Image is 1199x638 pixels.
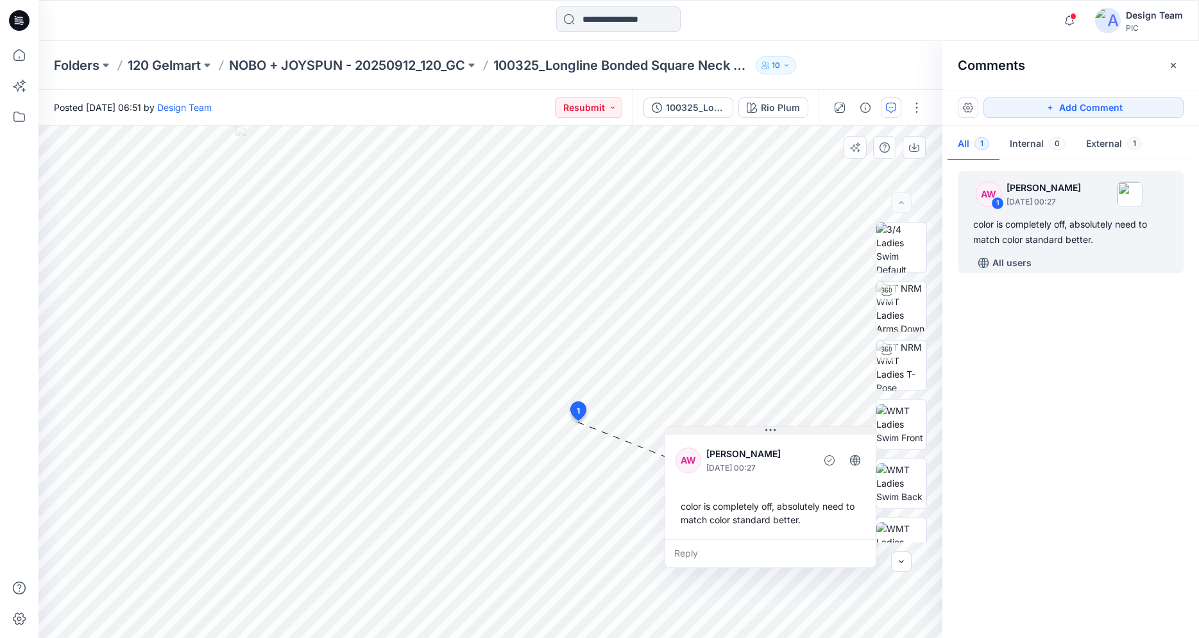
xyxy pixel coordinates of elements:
button: 100325_Longline Bonded Square Neck Bra_V2 [643,97,733,118]
img: TT NRM WMT Ladies T-Pose [876,340,926,390]
p: 10 [772,58,780,72]
p: [DATE] 00:27 [706,462,811,474]
button: Rio Plum [738,97,808,118]
button: Add Comment [983,97,1184,118]
img: avatar [1095,8,1121,33]
span: 1 [974,137,989,150]
div: Rio Plum [761,101,800,115]
div: color is completely off, absolutely need to match color standard better. [676,494,865,532]
p: All users [992,255,1032,271]
p: [DATE] 00:27 [1007,196,1081,208]
p: 100325_Longline Bonded Square Neck Bra [493,56,751,74]
div: 100325_Longline Bonded Square Neck Bra_V2 [666,101,725,115]
p: [PERSON_NAME] [706,446,811,462]
img: WMT Ladies Swim Back [876,463,926,503]
div: color is completely off, absolutely need to match color standard better. [973,217,1168,248]
a: Folders [54,56,99,74]
span: 1 [1127,137,1142,150]
a: 120 Gelmart [128,56,201,74]
span: 1 [577,405,580,417]
a: NOBO + JOYSPUN - 20250912_120_GC [229,56,465,74]
a: Design Team [157,102,212,113]
p: [PERSON_NAME] [1007,180,1081,196]
div: AW [976,181,1001,207]
button: All users [973,253,1037,273]
button: 10 [756,56,796,74]
div: AW [676,448,701,473]
h2: Comments [958,58,1025,73]
div: 1 [991,197,1004,210]
div: Design Team [1126,8,1183,23]
button: All [948,128,999,161]
button: External [1076,128,1152,161]
span: 0 [1049,137,1066,150]
img: 3/4 Ladies Swim Default [876,222,926,273]
img: TT NRM WMT Ladies Arms Down [876,281,926,332]
span: Posted [DATE] 06:51 by [54,101,212,114]
img: WMT Ladies Swim Front [876,404,926,444]
div: Reply [665,539,876,567]
div: PIC [1126,23,1183,33]
button: Internal [999,128,1076,161]
img: WMT Ladies Swim Left [876,522,926,562]
button: Details [855,97,876,118]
